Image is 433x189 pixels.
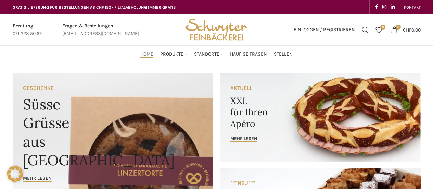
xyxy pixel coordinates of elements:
a: Produkte [160,47,187,61]
a: Infobox link [13,22,42,38]
span: 0 [396,25,401,30]
a: Site logo [183,26,250,32]
span: 0 [380,25,385,30]
span: KONTAKT [404,5,421,10]
a: KONTAKT [404,0,421,14]
a: Infobox link [62,22,139,38]
a: Einloggen / Registrieren [290,23,358,37]
div: Secondary navigation [400,0,424,14]
span: Produkte [160,51,183,58]
a: 0 CHF0.00 [387,23,424,37]
a: Linkedin social link [389,2,397,12]
span: Standorte [194,51,219,58]
span: Stellen [274,51,293,58]
span: Home [140,51,153,58]
a: Banner link [220,73,421,162]
span: Häufige Fragen [230,51,267,58]
a: Häufige Fragen [230,47,267,61]
span: GRATIS LIEFERUNG FÜR BESTELLUNGEN AB CHF 150 - FILIALABHOLUNG IMMER GRATIS [13,5,176,10]
bdi: 0.00 [403,27,421,33]
div: Meine Wunschliste [372,23,386,37]
span: Einloggen / Registrieren [294,27,355,32]
span: CHF [403,27,411,33]
a: Suchen [358,23,372,37]
a: Home [140,47,153,61]
a: 0 [372,23,386,37]
a: Standorte [194,47,223,61]
div: Main navigation [9,47,424,61]
a: Facebook social link [373,2,380,12]
a: Instagram social link [380,2,389,12]
img: Bäckerei Schwyter [183,14,250,45]
a: Stellen [274,47,293,61]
